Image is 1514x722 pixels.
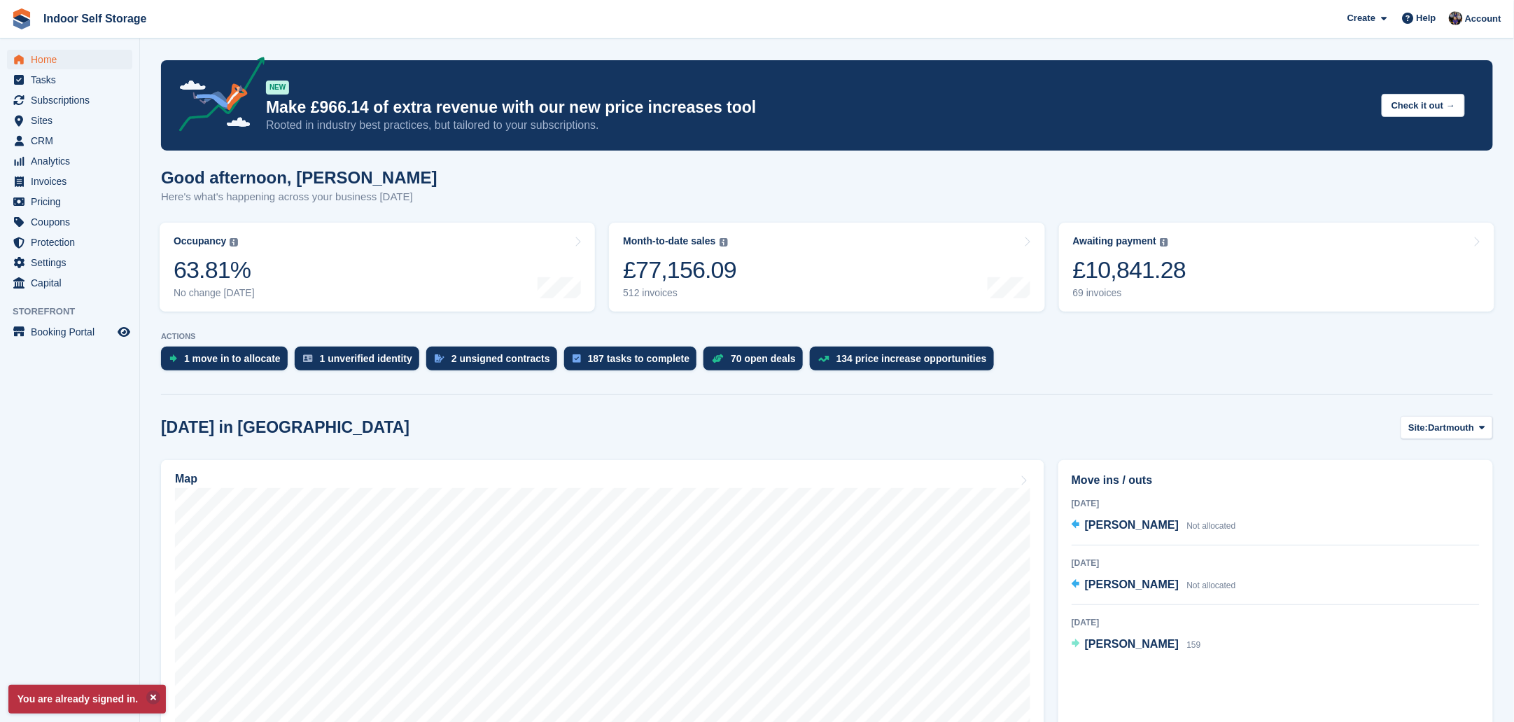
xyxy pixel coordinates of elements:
[836,353,987,364] div: 134 price increase opportunities
[230,238,238,247] img: icon-info-grey-7440780725fd019a000dd9b08b2336e03edf1995a4989e88bcd33f0948082b44.svg
[161,347,295,377] a: 1 move in to allocate
[1465,12,1501,26] span: Account
[7,131,132,151] a: menu
[1085,578,1179,590] span: [PERSON_NAME]
[1073,287,1186,299] div: 69 invoices
[160,223,595,312] a: Occupancy 63.81% No change [DATE]
[1085,519,1179,531] span: [PERSON_NAME]
[1347,11,1375,25] span: Create
[1073,235,1157,247] div: Awaiting payment
[623,256,736,284] div: £77,156.09
[161,332,1493,341] p: ACTIONS
[38,7,153,30] a: Indoor Self Storage
[7,232,132,252] a: menu
[161,189,437,205] p: Here's what's happening across your business [DATE]
[31,253,115,272] span: Settings
[623,287,736,299] div: 512 invoices
[161,418,409,437] h2: [DATE] in [GEOGRAPHIC_DATA]
[31,90,115,110] span: Subscriptions
[1408,421,1428,435] span: Site:
[1072,636,1201,654] a: [PERSON_NAME] 159
[564,347,704,377] a: 187 tasks to complete
[451,353,550,364] div: 2 unsigned contracts
[1417,11,1436,25] span: Help
[295,347,426,377] a: 1 unverified identity
[266,81,289,95] div: NEW
[175,473,197,485] h2: Map
[7,172,132,191] a: menu
[174,235,226,247] div: Occupancy
[7,90,132,110] a: menu
[174,287,255,299] div: No change [DATE]
[169,354,177,363] img: move_ins_to_allocate_icon-fdf77a2bb77ea45bf5b3d319d69a93e2d87916cf1d5bf7949dd705db3b84f3ca.svg
[31,70,115,90] span: Tasks
[1072,616,1480,629] div: [DATE]
[31,151,115,171] span: Analytics
[266,97,1371,118] p: Make £966.14 of extra revenue with our new price increases tool
[303,354,313,363] img: verify_identity-adf6edd0f0f0b5bbfe63781bf79b02c33cf7c696d77639b501bdc392416b5a36.svg
[1187,640,1201,650] span: 159
[1382,94,1465,117] button: Check it out →
[31,322,115,342] span: Booking Portal
[1073,256,1186,284] div: £10,841.28
[11,8,32,29] img: stora-icon-8386f47178a22dfd0bd8f6a31ec36ba5ce8667c1dd55bd0f319d3a0aa187defe.svg
[1429,421,1475,435] span: Dartmouth
[1401,416,1493,439] button: Site: Dartmouth
[1072,472,1480,489] h2: Move ins / outs
[703,347,810,377] a: 70 open deals
[8,685,166,714] p: You are already signed in.
[573,354,581,363] img: task-75834270c22a3079a89374b754ae025e5fb1db73e45f91037f5363f120a921f8.svg
[7,273,132,293] a: menu
[7,212,132,232] a: menu
[7,111,132,130] a: menu
[1449,11,1463,25] img: Sandra Pomeroy
[1160,238,1168,247] img: icon-info-grey-7440780725fd019a000dd9b08b2336e03edf1995a4989e88bcd33f0948082b44.svg
[1085,638,1179,650] span: [PERSON_NAME]
[7,151,132,171] a: menu
[13,305,139,319] span: Storefront
[31,50,115,69] span: Home
[623,235,715,247] div: Month-to-date sales
[588,353,690,364] div: 187 tasks to complete
[115,324,132,340] a: Preview store
[31,273,115,293] span: Capital
[1072,557,1480,569] div: [DATE]
[7,70,132,90] a: menu
[731,353,796,364] div: 70 open deals
[1072,517,1236,535] a: [PERSON_NAME] Not allocated
[7,253,132,272] a: menu
[720,238,728,247] img: icon-info-grey-7440780725fd019a000dd9b08b2336e03edf1995a4989e88bcd33f0948082b44.svg
[435,354,444,363] img: contract_signature_icon-13c848040528278c33f63329250d36e43548de30e8caae1d1a13099fd9432cc5.svg
[1072,576,1236,595] a: [PERSON_NAME] Not allocated
[712,354,724,363] img: deal-1b604bf984904fb50ccaf53a9ad4b4a5d6e5aea283cecdc64d6e3604feb123c2.svg
[1187,521,1236,531] span: Not allocated
[174,256,255,284] div: 63.81%
[1059,223,1494,312] a: Awaiting payment £10,841.28 69 invoices
[266,118,1371,133] p: Rooted in industry best practices, but tailored to your subscriptions.
[818,356,829,362] img: price_increase_opportunities-93ffe204e8149a01c8c9dc8f82e8f89637d9d84a8eef4429ea346261dce0b2c0.svg
[426,347,564,377] a: 2 unsigned contracts
[31,212,115,232] span: Coupons
[31,192,115,211] span: Pricing
[161,168,437,187] h1: Good afternoon, [PERSON_NAME]
[320,353,412,364] div: 1 unverified identity
[1187,581,1236,590] span: Not allocated
[609,223,1044,312] a: Month-to-date sales £77,156.09 512 invoices
[31,111,115,130] span: Sites
[184,353,281,364] div: 1 move in to allocate
[167,57,265,137] img: price-adjustments-announcement-icon-8257ccfd72463d97f412b2fc003d46551f7dbcb40ab6d574587a9cd5c0d94...
[1072,497,1480,510] div: [DATE]
[7,192,132,211] a: menu
[31,232,115,252] span: Protection
[810,347,1001,377] a: 134 price increase opportunities
[31,172,115,191] span: Invoices
[31,131,115,151] span: CRM
[7,50,132,69] a: menu
[7,322,132,342] a: menu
